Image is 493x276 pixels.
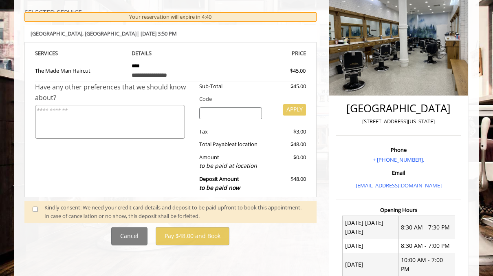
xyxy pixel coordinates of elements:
[111,227,147,245] button: Cancel
[343,239,399,253] td: [DATE]
[24,10,317,17] h3: SELECTED SERVICE
[283,104,306,116] button: APPLY
[268,153,306,171] div: $0.00
[199,175,240,191] b: Deposit Amount
[24,12,317,22] div: Your reservation will expire in 4:40
[31,30,177,37] b: [GEOGRAPHIC_DATA] | [DATE] 3:50 PM
[336,207,461,213] h3: Opening Hours
[338,102,459,114] h2: [GEOGRAPHIC_DATA]
[44,203,308,220] div: Kindly consent: We need your credit card details and deposit to be paid upfront to book this appo...
[193,153,269,171] div: Amount
[35,58,125,82] td: The Made Man Haircut
[82,30,136,37] span: , [GEOGRAPHIC_DATA]
[268,175,306,192] div: $48.00
[232,140,258,148] span: at location
[193,140,269,149] div: Total Payable
[268,140,306,149] div: $48.00
[338,117,459,126] p: [STREET_ADDRESS][US_STATE]
[193,82,269,91] div: Sub-Total
[338,147,459,153] h3: Phone
[268,127,306,136] div: $3.00
[216,49,306,58] th: PRICE
[35,49,125,58] th: SERVICE
[199,161,262,170] div: to be paid at location
[35,82,193,103] div: Have any other preferences that we should know about?
[199,184,240,191] span: to be paid now
[193,95,306,103] div: Code
[373,156,424,163] a: + [PHONE_NUMBER].
[398,216,455,239] td: 8:30 AM - 7:30 PM
[261,67,306,75] div: $45.00
[356,182,442,189] a: [EMAIL_ADDRESS][DOMAIN_NAME]
[156,227,229,245] button: Pay $48.00 and Book
[398,239,455,253] td: 8:30 AM - 7:00 PM
[125,49,216,58] th: DETAILS
[55,49,58,57] span: S
[193,127,269,136] div: Tax
[343,216,399,239] td: [DATE] [DATE] [DATE]
[268,82,306,91] div: $45.00
[338,170,459,176] h3: Email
